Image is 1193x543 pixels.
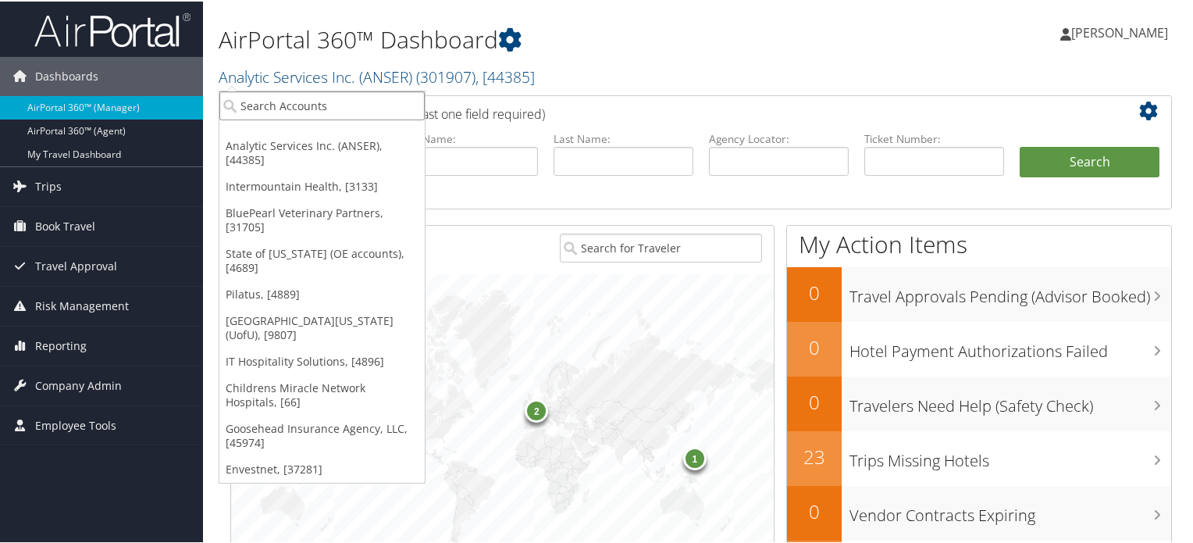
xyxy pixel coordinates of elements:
h1: AirPortal 360™ Dashboard [219,22,862,55]
a: Envestnet, [37281] [219,455,425,481]
a: 0Travel Approvals Pending (Advisor Booked) [787,266,1171,320]
img: airportal-logo.png [34,10,191,47]
h2: Airtinerary Lookup [243,97,1081,123]
input: Search for Traveler [560,232,763,261]
span: ( 301907 ) [416,65,475,86]
h2: 0 [787,497,842,523]
a: BluePearl Veterinary Partners, [31705] [219,198,425,239]
a: Intermountain Health, [3133] [219,172,425,198]
a: 0Hotel Payment Authorizations Failed [787,320,1171,375]
a: 0Travelers Need Help (Safety Check) [787,375,1171,430]
label: Agency Locator: [709,130,849,145]
a: Pilatus, [4889] [219,280,425,306]
a: [PERSON_NAME] [1060,8,1184,55]
span: [PERSON_NAME] [1071,23,1168,40]
button: Search [1020,145,1159,177]
input: Search Accounts [219,90,425,119]
span: Book Travel [35,205,95,245]
span: , [ 44385 ] [475,65,535,86]
div: 1 [683,445,707,468]
label: Last Name: [554,130,693,145]
span: (at least one field required) [396,104,545,121]
h2: 0 [787,388,842,414]
h2: 0 [787,278,842,305]
a: Goosehead Insurance Agency, LLC, [45974] [219,414,425,455]
h3: Hotel Payment Authorizations Failed [849,331,1171,361]
h1: My Action Items [787,227,1171,259]
a: Childrens Miracle Network Hospitals, [66] [219,373,425,414]
h2: 23 [787,442,842,469]
span: Travel Approval [35,245,117,284]
a: 0Vendor Contracts Expiring [787,484,1171,539]
a: 23Trips Missing Hotels [787,430,1171,484]
h3: Travelers Need Help (Safety Check) [849,386,1171,416]
span: Dashboards [35,55,98,95]
span: Company Admin [35,365,122,404]
label: Ticket Number: [864,130,1004,145]
span: Risk Management [35,285,129,324]
a: Analytic Services Inc. (ANSER), [44385] [219,131,425,172]
a: IT Hospitality Solutions, [4896] [219,347,425,373]
h3: Trips Missing Hotels [849,441,1171,470]
label: First Name: [398,130,538,145]
span: Reporting [35,325,87,364]
h2: 0 [787,333,842,359]
span: Trips [35,166,62,205]
span: Employee Tools [35,405,116,444]
div: 2 [525,398,548,421]
a: Analytic Services Inc. (ANSER) [219,65,535,86]
a: [GEOGRAPHIC_DATA][US_STATE] (UofU), [9807] [219,306,425,347]
a: State of [US_STATE] (OE accounts), [4689] [219,239,425,280]
h3: Travel Approvals Pending (Advisor Booked) [849,277,1171,306]
h3: Vendor Contracts Expiring [849,495,1171,525]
